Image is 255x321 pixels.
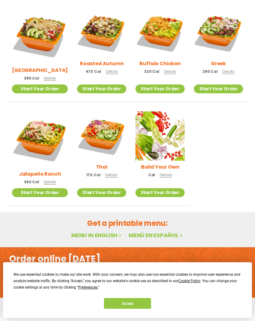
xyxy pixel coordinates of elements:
[144,69,159,74] span: 320 Cal
[78,285,98,289] span: Preferences
[3,262,252,318] div: Cookie Consent Prompt
[7,218,248,229] h2: Get a printable menu:
[148,172,155,178] span: Cal
[202,69,218,74] span: 260 Cal
[77,84,126,93] a: Start Your Order
[139,60,181,67] h2: Buffalo Chicken
[13,271,241,291] div: We use essential cookies to make our site work. With your consent, we may also use non-essential ...
[12,66,68,74] h2: [GEOGRAPHIC_DATA]
[77,8,126,57] img: Product photo for Roasted Autumn Salad
[135,8,185,57] img: Product photo for Buffalo Chicken Salad
[129,231,184,239] a: Menú en español
[106,69,118,74] span: Details
[104,298,151,309] button: Accept
[135,188,185,197] a: Start Your Order
[178,279,200,283] span: Cookie Policy
[12,8,68,64] img: Product photo for BBQ Ranch Salad
[222,69,235,74] span: Details
[164,69,176,74] span: Details
[77,188,126,197] a: Start Your Order
[12,84,68,93] a: Start Your Order
[135,84,185,93] a: Start Your Order
[44,179,56,185] span: Details
[80,60,124,67] h2: Roasted Autumn
[12,188,68,197] a: Start Your Order
[96,163,108,171] h2: Thai
[135,111,185,161] img: Product photo for Build Your Own
[194,8,243,57] img: Product photo for Greek Salad
[71,231,123,239] a: Menu in English
[19,170,61,178] h2: Jalapeño Ranch
[86,172,101,178] span: 170 Cal
[194,84,243,93] a: Start Your Order
[44,76,56,81] span: Details
[160,172,172,177] span: Details
[77,111,126,161] img: Product photo for Thai Salad
[12,111,68,167] img: Product photo for Jalapeño Ranch Salad
[86,69,101,74] span: 470 Cal
[24,179,39,185] span: 360 Cal
[24,76,39,81] span: 380 Cal
[211,60,226,67] h2: Greek
[141,163,179,171] h2: Build Your Own
[9,253,101,265] h2: Order online [DATE]
[105,172,117,177] span: Details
